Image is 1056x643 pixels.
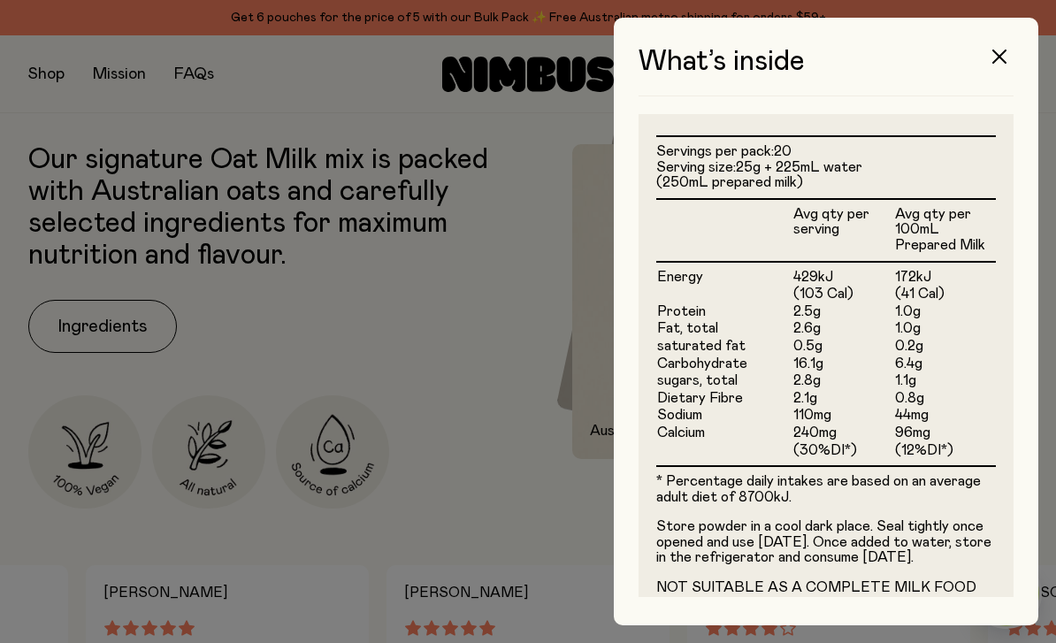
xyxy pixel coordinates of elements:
p: Store powder in a cool dark place. Seal tightly once opened and use [DATE]. Once added to water, ... [656,519,996,566]
td: 6.4g [894,356,996,373]
td: (12%DI*) [894,442,996,466]
td: 0.2g [894,338,996,356]
td: 2.5g [792,303,894,321]
td: 110mg [792,407,894,425]
td: 2.8g [792,372,894,390]
td: 96mg [894,425,996,442]
td: 44mg [894,407,996,425]
span: sugars, total [657,373,738,387]
td: 429kJ [792,262,894,287]
span: Fat, total [657,321,718,335]
span: Carbohydrate [657,356,747,371]
span: Calcium [657,425,705,440]
td: 0.8g [894,390,996,408]
li: Servings per pack: [656,144,996,160]
td: 240mg [792,425,894,442]
td: 0.5g [792,338,894,356]
span: Protein [657,304,706,318]
th: Avg qty per 100mL Prepared Milk [894,199,996,262]
td: 2.1g [792,390,894,408]
td: 16.1g [792,356,894,373]
td: 172kJ [894,262,996,287]
td: 1.0g [894,320,996,338]
td: (103 Cal) [792,286,894,303]
td: (41 Cal) [894,286,996,303]
span: 25g + 225mL water (250mL prepared milk) [656,160,862,190]
td: 2.6g [792,320,894,338]
td: 1.1g [894,372,996,390]
span: Sodium [657,408,702,422]
span: 20 [774,144,792,158]
th: Avg qty per serving [792,199,894,262]
td: 1.0g [894,303,996,321]
span: Energy [657,270,703,284]
h3: What’s inside [639,46,1014,96]
p: NOT SUITABLE AS A COMPLETE MILK FOOD FOR CHILDREN UNDER 5 YEARS OF AGE. CONTAINS GLUTEN. [656,580,996,627]
span: Dietary Fibre [657,391,743,405]
td: (30%DI*) [792,442,894,466]
span: saturated fat [657,339,746,353]
p: * Percentage daily intakes are based on an average adult diet of 8700kJ. [656,474,996,505]
li: Serving size: [656,160,996,191]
